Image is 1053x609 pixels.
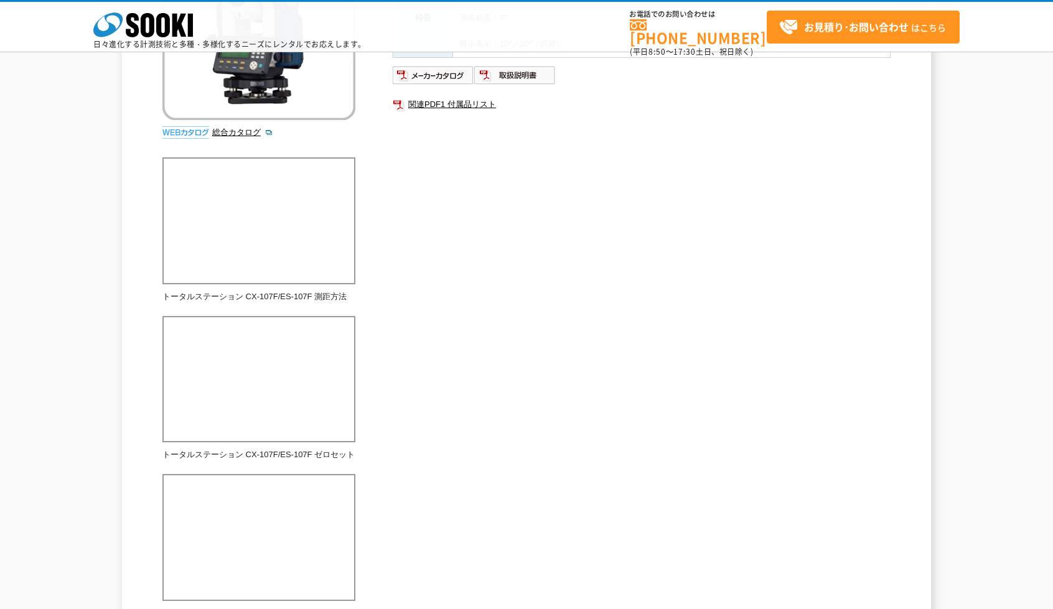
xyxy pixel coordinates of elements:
span: 17:30 [673,46,696,57]
img: メーカーカタログ [393,65,474,85]
span: お電話でのお問い合わせは [630,11,767,18]
strong: お見積り･お問い合わせ [804,19,909,34]
p: トータルステーション CX-107F/ES-107F ゼロセット [162,449,355,462]
a: [PHONE_NUMBER] [630,19,767,45]
a: メーカーカタログ [393,73,474,83]
a: 取扱説明書 [474,73,556,83]
img: webカタログ [162,126,209,139]
a: お見積り･お問い合わせはこちら [767,11,960,44]
img: 取扱説明書 [474,65,556,85]
a: 関連PDF1 付属品リスト [393,96,891,113]
span: 8:50 [648,46,666,57]
a: 総合カタログ [212,128,273,137]
span: はこちら [779,18,946,37]
span: (平日 ～ 土日、祝日除く) [630,46,753,57]
p: トータルステーション CX-107F/ES-107F 測距方法 [162,291,355,304]
p: 日々進化する計測技術と多種・多様化するニーズにレンタルでお応えします。 [93,40,366,48]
